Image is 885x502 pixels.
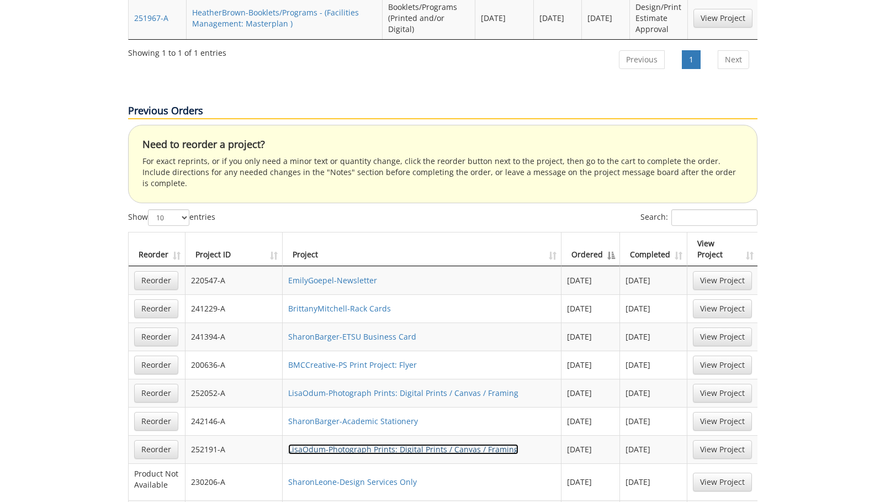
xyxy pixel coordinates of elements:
select: Showentries [148,209,189,226]
a: View Project [693,412,752,431]
a: LisaOdum-Photograph Prints: Digital Prints / Canvas / Framing [288,388,518,398]
a: Reorder [134,271,178,290]
p: Previous Orders [128,104,757,119]
a: Next [718,50,749,69]
a: BrittanyMitchell-Rack Cards [288,303,391,314]
h4: Need to reorder a project? [142,139,743,150]
a: SharonLeone-Design Services Only [288,477,417,487]
a: View Project [693,384,752,403]
td: [DATE] [620,463,687,500]
input: Search: [671,209,757,226]
a: View Project [693,356,752,374]
a: LisaOdum-Photograph Prints: Digital Prints / Canvas / Framing [288,444,518,455]
a: Reorder [134,412,178,431]
th: Completed: activate to sort column ascending [620,232,687,266]
a: View Project [693,299,752,318]
a: View Project [693,473,752,492]
td: [DATE] [561,435,620,463]
td: [DATE] [620,323,687,351]
td: 241229-A [186,294,283,323]
a: View Project [693,440,752,459]
td: [DATE] [620,379,687,407]
th: View Project: activate to sort column ascending [687,232,757,266]
td: 242146-A [186,407,283,435]
td: [DATE] [561,379,620,407]
p: For exact reprints, or if you only need a minor text or quantity change, click the reorder button... [142,156,743,189]
td: [DATE] [620,351,687,379]
label: Search: [640,209,757,226]
td: 220547-A [186,266,283,294]
td: 241394-A [186,323,283,351]
a: Reorder [134,299,178,318]
a: Reorder [134,356,178,374]
td: 252191-A [186,435,283,463]
a: Reorder [134,440,178,459]
p: Product Not Available [134,468,179,490]
td: [DATE] [561,294,620,323]
a: Previous [619,50,665,69]
a: HeatherBrown-Booklets/Programs - (Facilities Management: Masterplan ) [192,7,359,29]
td: 200636-A [186,351,283,379]
th: Ordered: activate to sort column descending [561,232,620,266]
td: [DATE] [561,323,620,351]
th: Reorder: activate to sort column ascending [129,232,186,266]
a: 251967-A [134,13,168,23]
a: View Project [693,9,752,28]
th: Project: activate to sort column ascending [283,232,562,266]
td: [DATE] [620,407,687,435]
a: SharonBarger-ETSU Business Card [288,331,416,342]
td: [DATE] [620,294,687,323]
a: Reorder [134,327,178,346]
a: BMCCreative-PS Print Project: Flyer [288,360,417,370]
a: Reorder [134,384,178,403]
a: SharonBarger-Academic Stationery [288,416,418,426]
div: Showing 1 to 1 of 1 entries [128,43,226,59]
a: View Project [693,327,752,346]
td: [DATE] [561,266,620,294]
th: Project ID: activate to sort column ascending [186,232,283,266]
td: [DATE] [561,463,620,500]
a: View Project [693,271,752,290]
a: 1 [682,50,701,69]
a: EmilyGoepel-Newsletter [288,275,377,286]
td: 230206-A [186,463,283,500]
td: [DATE] [561,407,620,435]
td: [DATE] [561,351,620,379]
td: 252052-A [186,379,283,407]
td: [DATE] [620,266,687,294]
td: [DATE] [620,435,687,463]
label: Show entries [128,209,215,226]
